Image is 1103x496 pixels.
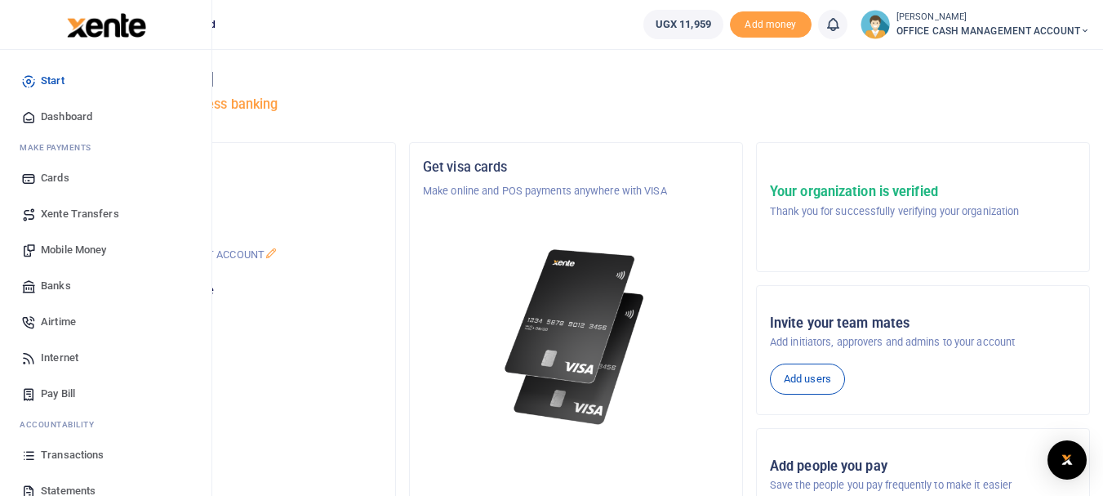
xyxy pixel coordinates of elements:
li: Toup your wallet [730,11,812,38]
a: Pay Bill [13,376,198,412]
p: OFFICE CASH MANAGEMENT ACCOUNT [76,247,382,263]
h5: Account [76,222,382,239]
h5: UGX 11,959 [76,303,382,319]
p: Thank you for successfully verifying your organization [770,203,1019,220]
a: Add money [730,17,812,29]
img: logo-large [67,13,146,38]
h5: Invite your team mates [770,315,1076,332]
span: Transactions [41,447,104,463]
span: Pay Bill [41,386,75,402]
p: Add initiators, approvers and admins to your account [770,334,1076,351]
a: Start [13,63,198,99]
span: Start [41,73,64,89]
li: Ac [13,412,198,437]
a: UGX 11,959 [643,10,723,39]
small: [PERSON_NAME] [896,11,1090,25]
h4: Hello [PERSON_NAME] [62,70,1090,88]
h5: Welcome to better business banking [62,96,1090,113]
a: Cards [13,160,198,196]
span: UGX 11,959 [656,16,711,33]
a: logo-small logo-large logo-large [65,18,146,30]
a: profile-user [PERSON_NAME] OFFICE CASH MANAGEMENT ACCOUNT [861,10,1090,39]
li: Wallet ballance [637,10,730,39]
a: Banks [13,268,198,304]
a: Add users [770,364,845,395]
a: Xente Transfers [13,196,198,232]
img: xente-_physical_cards.png [500,239,653,436]
p: Save the people you pay frequently to make it easier [770,477,1076,494]
img: profile-user [861,10,890,39]
span: Cards [41,170,69,186]
a: Dashboard [13,99,198,135]
span: Mobile Money [41,242,106,258]
p: Exponential Ventures Ltd [76,183,382,199]
h5: Organization [76,159,382,176]
li: M [13,135,198,160]
div: Open Intercom Messenger [1047,440,1087,480]
span: OFFICE CASH MANAGEMENT ACCOUNT [896,24,1090,38]
span: Internet [41,350,78,366]
span: Banks [41,278,71,294]
h5: Get visa cards [423,159,729,176]
a: Mobile Money [13,232,198,268]
span: ake Payments [28,141,91,154]
a: Airtime [13,304,198,340]
a: Internet [13,340,198,376]
span: Airtime [41,314,76,330]
span: Dashboard [41,109,92,125]
span: Xente Transfers [41,206,119,222]
span: Add money [730,11,812,38]
span: countability [32,418,94,431]
h5: Add people you pay [770,458,1076,475]
p: Make online and POS payments anywhere with VISA [423,183,729,199]
a: Transactions [13,437,198,473]
p: Your current account balance [76,283,382,299]
h5: Your organization is verified [770,184,1019,200]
